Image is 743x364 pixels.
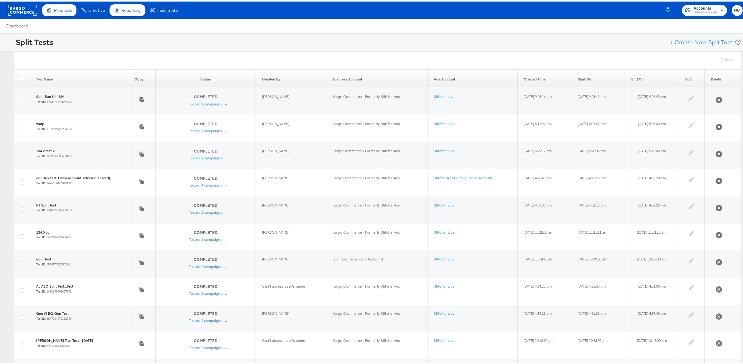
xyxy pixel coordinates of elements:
[36,342,46,346] strong: Test ID:
[189,154,222,159] div: Tested 2 campaigns
[434,309,455,314] a: Stitcher Live
[121,6,141,11] span: Reporting
[682,3,727,14] button: Accounts[PERSON_NAME]
[256,114,326,141] td: [PERSON_NAME]
[434,201,455,206] a: Stitcher Live
[326,330,428,357] td: Kargo Commerce - Formerly StitcherAds
[189,289,222,294] div: Tested 2 campaigns
[36,174,110,179] span: cc 134.2 test 1 new account selector (shared)
[16,35,53,46] div: Split Tests
[571,141,625,168] td: [DATE] 5:28:06 pm
[326,168,428,195] td: Kargo Commerce - Formerly StitcherAds
[189,181,222,186] div: Tested 4 campaigns
[36,337,93,342] span: [PERSON_NAME] Test Test - [DATE]
[434,337,455,341] a: Stitcher Live
[517,330,571,357] td: [DATE] 10:12:10 pm
[194,228,218,234] div: COMPLETED
[36,201,71,206] span: PT Split Test
[631,93,672,98] div: [DATE] 9:23:49 pm
[434,93,455,97] a: Stitcher Live
[256,222,326,249] td: [PERSON_NAME]
[194,147,218,152] div: COMPLETED
[326,68,428,86] th: Business Account
[517,249,571,276] td: [DATE] 11:34:10 am
[571,68,625,86] th: Start On
[36,206,46,211] strong: Test ID:
[256,68,326,86] th: Created By
[256,330,326,357] td: Can't access user's name
[571,303,625,330] td: [DATE] 4:51:00 pm
[326,249,428,276] td: Business name can't be found
[36,282,73,287] span: AJ ASC Split Test...Test
[36,288,71,292] small: 1478945993497892
[36,288,46,292] strong: Test ID:
[256,303,326,330] td: [PERSON_NAME]
[631,255,672,260] div: [DATE] 12:00:00 am
[36,234,46,238] strong: Test ID:
[434,228,455,233] a: Stitcher Live
[326,195,428,222] td: Kargo Commerce - Formerly StitcherAds
[36,93,71,98] span: Split Test UI - SM
[36,153,71,157] small: 1669393603688489
[256,195,326,222] td: [PERSON_NAME]
[326,141,428,168] td: Kargo Commerce - Formerly StitcherAds
[631,120,672,125] div: [DATE] 5:09:00 pm
[631,282,672,287] div: [DATE] 4:21:00 pm
[326,114,428,141] td: Kargo Commerce - Formerly StitcherAds
[194,309,218,315] div: COMPLETED
[631,337,672,342] div: [DATE] 10:45:00 pm
[36,315,46,319] strong: Test ID:
[194,282,218,288] div: COMPLETED
[36,125,71,129] small: 1189305923233710
[571,195,625,222] td: [DATE] 4:52:23 pm
[667,34,735,47] button: + Create New Split Test
[517,195,571,222] td: [DATE] 4:53:38 pm
[189,263,222,268] div: Tested 2 campaigns
[517,222,571,249] td: [DATE] 11:22:08 am
[256,249,326,276] td: [PERSON_NAME]
[631,147,672,152] div: [DATE] 5:28:06 pm
[571,249,625,276] td: [DATE] 12:00:00 am
[128,68,155,86] th: Copy
[194,255,218,260] div: COMPLETED
[571,168,625,195] td: [DATE] 4:23:20 pm
[36,98,46,102] strong: Test ID:
[194,120,218,125] div: COMPLETED
[434,120,455,124] a: Stitcher Live
[256,86,326,114] td: [PERSON_NAME]
[36,180,46,184] strong: Test ID:
[571,86,625,114] td: [DATE] 9:23:49 pm
[571,330,625,357] td: [DATE] 10:43:00 pm
[326,86,428,114] td: Kargo Commerce - Formerly StitcherAds
[36,206,71,211] small: 1448882686458753
[36,125,46,129] strong: Test ID:
[326,222,428,249] td: Kargo Commerce - Formerly StitcherAds
[256,168,326,195] td: [PERSON_NAME]
[6,22,28,27] a: Dashboard
[36,309,71,314] span: Gen AI BG-Gen Test
[694,9,718,14] span: [PERSON_NAME]
[734,5,740,12] span: NO
[36,261,46,265] strong: Test ID:
[625,68,679,86] th: End On
[694,4,718,10] span: Accounts
[631,201,672,206] div: [DATE] 4:52:23 pm
[189,100,222,105] div: Tested 2 campaigns
[571,222,625,249] td: [DATE] 11:21:11 am
[30,68,128,86] th: Test Name
[36,120,71,125] span: warp
[517,114,571,141] td: [DATE] 5:12:22 pm
[517,141,571,168] td: [DATE] 5:29:17 pm
[194,174,218,179] div: COMPLETED
[189,208,222,213] div: Tested 2 campaigns
[189,344,222,349] div: Tested 2 campaigns
[679,68,704,86] th: Edit
[189,235,222,240] div: Tested 2 campaigns
[194,93,218,98] div: COMPLETED
[162,75,249,80] div: Status
[517,68,571,86] th: Created Time
[256,141,326,168] td: [PERSON_NAME]
[54,6,72,11] span: Products
[571,114,625,141] td: [DATE] 5:09:41 pm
